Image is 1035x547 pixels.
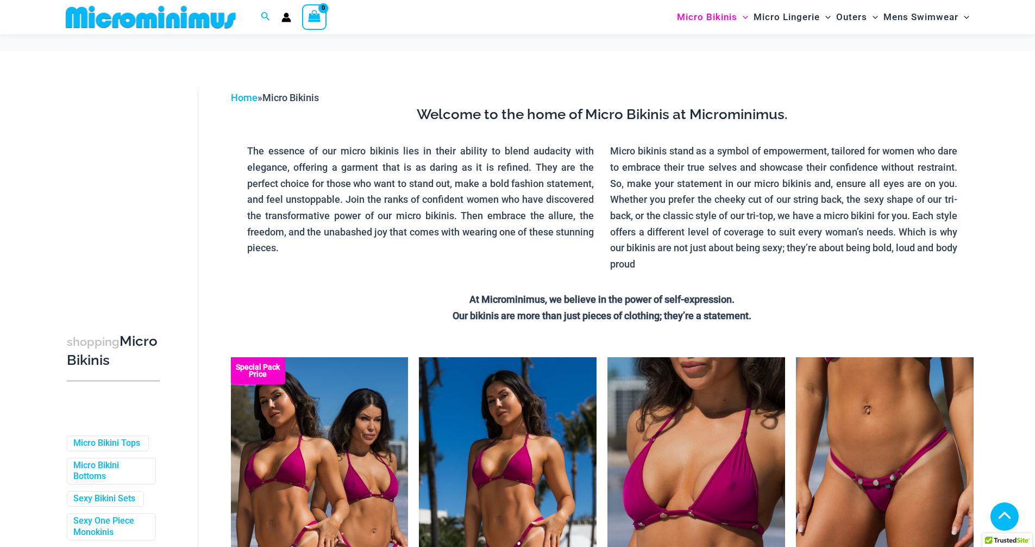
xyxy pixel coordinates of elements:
[281,13,291,22] a: Account icon link
[61,5,240,29] img: MM SHOP LOGO FLAT
[302,4,327,29] a: View Shopping Cart, empty
[836,3,867,31] span: Outers
[833,3,881,31] a: OutersMenu ToggleMenu Toggle
[883,3,958,31] span: Mens Swimwear
[231,92,258,103] a: Home
[67,332,160,370] h3: Micro Bikinis
[73,515,147,538] a: Sexy One Piece Monokinis
[73,493,135,505] a: Sexy Bikini Sets
[754,3,820,31] span: Micro Lingerie
[67,81,165,299] iframe: TrustedSite Certified
[73,438,140,449] a: Micro Bikini Tops
[867,3,878,31] span: Menu Toggle
[261,10,271,24] a: Search icon link
[231,364,285,378] b: Special Pack Price
[469,294,735,305] strong: At Microminimus, we believe in the power of self-expression.
[453,310,751,321] strong: Our bikinis are more than just pieces of clothing; they’re a statement.
[610,143,957,272] p: Micro bikinis stand as a symbol of empowerment, tailored for women who dare to embrace their true...
[67,335,120,349] span: shopping
[239,105,965,124] h3: Welcome to the home of Micro Bikinis at Microminimus.
[737,3,748,31] span: Menu Toggle
[820,3,831,31] span: Menu Toggle
[751,3,833,31] a: Micro LingerieMenu ToggleMenu Toggle
[674,3,751,31] a: Micro BikinisMenu ToggleMenu Toggle
[262,92,319,103] span: Micro Bikinis
[231,92,319,103] span: »
[673,2,974,33] nav: Site Navigation
[73,460,147,483] a: Micro Bikini Bottoms
[247,143,594,256] p: The essence of our micro bikinis lies in their ability to blend audacity with elegance, offering ...
[958,3,969,31] span: Menu Toggle
[677,3,737,31] span: Micro Bikinis
[881,3,972,31] a: Mens SwimwearMenu ToggleMenu Toggle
